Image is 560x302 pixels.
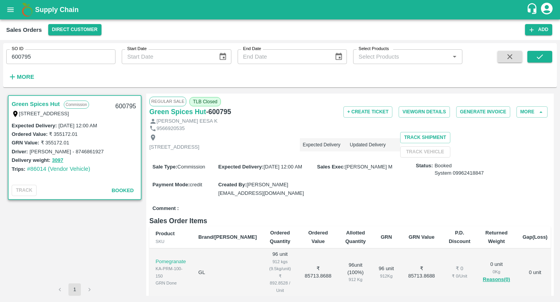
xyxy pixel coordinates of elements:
div: 912 kgs (9.5kg/unit) [269,258,291,272]
button: ViewGRN Details [399,106,450,118]
b: P.D. Discount [449,230,471,244]
td: 96 unit [263,248,297,297]
span: [DATE] 12:00 AM [264,164,302,170]
div: ₹ 892.8528 / Unit [269,272,291,294]
p: 9566920535 [157,125,185,132]
b: Ordered Value [308,230,328,244]
div: 96 unit [378,265,394,279]
div: 0 unit [483,261,510,284]
b: Product [156,231,175,236]
label: Status: [416,162,433,170]
div: ₹ 0 / Unit [449,272,471,279]
div: account of current user [540,2,554,18]
a: #86014 (Vendor Vehicle) [27,166,90,172]
span: Booked [112,187,134,193]
label: Delivery weight: [12,157,51,163]
label: Expected Delivery : [12,123,57,128]
b: Gap(Loss) [523,234,548,240]
p: Pomegranate [156,258,186,266]
td: 0 unit [516,248,554,297]
button: More [6,70,36,83]
label: Select Products [359,46,389,52]
span: [PERSON_NAME] M [345,164,392,170]
label: End Date [243,46,261,52]
button: open drawer [2,1,19,19]
img: logo [19,2,35,17]
a: Supply Chain [35,4,526,15]
strong: More [17,74,34,80]
div: 600795 [111,97,141,116]
label: [PERSON_NAME] - 8746861927 [30,149,104,154]
button: Open [450,52,460,62]
div: Sales Orders [6,25,42,35]
label: Comment : [152,205,179,212]
label: [DATE] 12:00 AM [58,123,97,128]
button: Generate Invoice [456,106,510,118]
button: Choose date [215,49,230,64]
button: 3097 [52,156,63,165]
div: ₹ 0 [449,265,471,272]
button: Select DC [48,24,101,35]
td: ₹ 85713.8688 [401,248,443,297]
p: Expected Delivery [303,141,350,148]
span: Commission [177,164,205,170]
b: Ordered Quantity [270,230,290,244]
div: KA-PRM-100-150 [156,265,186,279]
label: Start Date [127,46,147,52]
td: ₹ 85713.8688 [297,248,339,297]
div: 96 unit ( 100 %) [345,262,366,283]
div: GRN Done [156,279,186,286]
p: [STREET_ADDRESS] [149,144,199,151]
input: Select Products [355,52,447,62]
p: Updated Delivery [350,141,397,148]
b: Brand/[PERSON_NAME] [198,234,257,240]
div: 912 Kg [378,272,394,279]
b: Supply Chain [35,6,79,14]
label: SO ID [12,46,23,52]
a: Green Spices Hut [12,99,60,109]
p: [PERSON_NAME] EESA K [157,118,218,125]
a: Green Spices Hut [149,106,206,117]
label: Sales Exec : [317,164,345,170]
button: Add [525,24,552,35]
div: 0 Kg [483,268,510,275]
h6: Sales Order Items [149,215,551,226]
b: Allotted Quantity [345,230,366,244]
p: Commission [64,101,89,109]
input: Enter SO ID [6,49,115,64]
label: Sale Type : [152,164,177,170]
label: ₹ 355172.01 [41,140,69,146]
label: Created By : [218,182,247,187]
span: Booked [434,162,484,177]
span: Regular Sale [149,97,186,106]
div: 912 Kg [345,276,366,283]
span: TLB Closed [189,97,221,106]
b: GRN Value [409,234,434,240]
input: Start Date [122,49,212,64]
label: Driver: [12,149,28,154]
label: ₹ 355172.01 [49,131,77,137]
label: [STREET_ADDRESS] [19,111,69,116]
label: GRN Value: [12,140,39,146]
div: customer-support [526,3,540,17]
span: credit [190,182,202,187]
button: More [516,106,548,118]
button: page 1 [68,283,81,296]
nav: pagination navigation [52,283,97,296]
input: End Date [238,49,328,64]
button: Reasons(0) [483,275,510,284]
label: Payment Mode : [152,182,190,187]
button: Track Shipment [400,132,450,143]
div: SKU [156,238,186,245]
b: GRN [381,234,392,240]
label: Ordered Value: [12,131,47,137]
b: Returned Weight [485,230,507,244]
div: System 09962418847 [434,170,484,177]
td: GL [192,248,263,297]
button: Choose date [331,49,346,64]
button: + Create Ticket [343,106,392,118]
label: Trips: [12,166,25,172]
label: Expected Delivery : [218,164,263,170]
h6: - 600795 [206,106,231,117]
